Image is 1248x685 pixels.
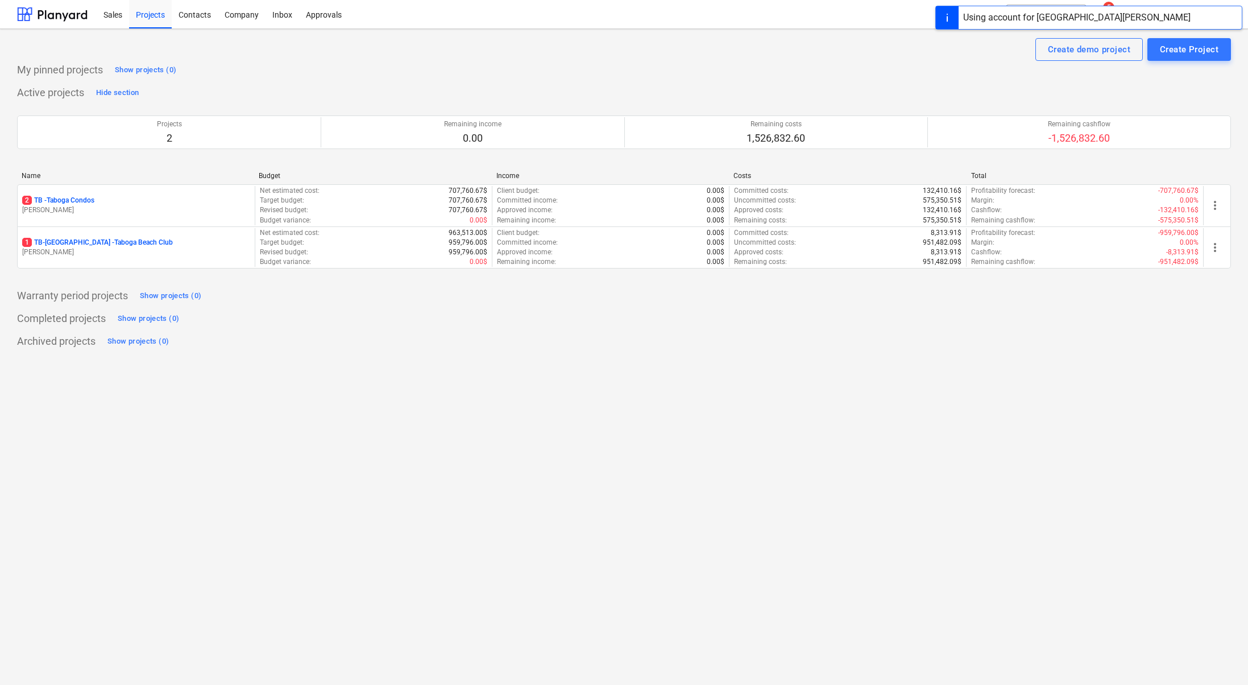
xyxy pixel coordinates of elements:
p: Remaining income : [497,216,556,225]
div: Show projects (0) [115,64,176,77]
p: 0.00% [1180,238,1199,247]
button: Show projects (0) [105,332,172,350]
p: 707,760.67$ [449,196,487,205]
p: 0.00$ [707,216,724,225]
p: -1,526,832.60 [1048,131,1110,145]
p: 8,313.91$ [931,228,961,238]
p: 8,313.91$ [931,247,961,257]
p: Warranty period projects [17,289,128,303]
p: Archived projects [17,335,96,348]
p: Approved costs : [734,205,783,215]
p: 0.00$ [707,247,724,257]
p: 0.00$ [707,228,724,238]
p: Approved income : [497,247,553,257]
p: Remaining cashflow : [971,257,1035,267]
p: Net estimated cost : [260,186,320,196]
p: My pinned projects [17,63,103,77]
p: Completed projects [17,312,106,325]
p: Target budget : [260,196,304,205]
div: Create demo project [1048,42,1130,57]
p: Client budget : [497,228,540,238]
p: 132,410.16$ [923,186,961,196]
p: 0.00% [1180,196,1199,205]
button: Show projects (0) [115,310,182,328]
p: 0.00$ [707,186,724,196]
p: 959,796.00$ [449,247,487,257]
p: Budget variance : [260,257,311,267]
div: Hide section [96,86,139,100]
p: 963,513.00$ [449,228,487,238]
p: 951,482.09$ [923,257,961,267]
p: Profitability forecast : [971,228,1035,238]
div: Show projects (0) [140,290,201,303]
p: 0.00$ [707,238,724,247]
p: 575,350.51$ [923,196,961,205]
p: [PERSON_NAME] [22,205,250,215]
button: Show projects (0) [112,61,179,79]
p: 0.00$ [470,216,487,225]
p: Remaining income [444,119,501,129]
p: 951,482.09$ [923,238,961,247]
p: -959,796.00$ [1158,228,1199,238]
p: 707,760.67$ [449,205,487,215]
p: TB-[GEOGRAPHIC_DATA] - Taboga Beach Club [22,238,173,247]
p: Committed income : [497,238,558,247]
button: Hide section [93,84,142,102]
p: -707,760.67$ [1158,186,1199,196]
p: Target budget : [260,238,304,247]
button: Show projects (0) [137,287,204,305]
p: 0.00$ [707,257,724,267]
div: Total [971,172,1199,180]
p: 2 [157,131,182,145]
p: Remaining cashflow : [971,216,1035,225]
span: 1 [22,238,32,247]
p: Margin : [971,238,994,247]
div: Costs [733,172,961,180]
p: 959,796.00$ [449,238,487,247]
p: 0.00$ [470,257,487,267]
p: -575,350.51$ [1158,216,1199,225]
p: Cashflow : [971,205,1002,215]
p: Revised budget : [260,247,308,257]
p: Client budget : [497,186,540,196]
button: Create demo project [1035,38,1143,61]
div: Budget [259,172,487,180]
button: Create Project [1147,38,1231,61]
p: -132,410.16$ [1158,205,1199,215]
p: -8,313.91$ [1166,247,1199,257]
span: 2 [22,196,32,205]
p: -951,482.09$ [1158,257,1199,267]
p: Profitability forecast : [971,186,1035,196]
div: Show projects (0) [107,335,169,348]
p: Remaining income : [497,257,556,267]
p: Approved income : [497,205,553,215]
p: Revised budget : [260,205,308,215]
p: 575,350.51$ [923,216,961,225]
div: 1TB-[GEOGRAPHIC_DATA] -Taboga Beach Club[PERSON_NAME] [22,238,250,257]
p: Committed costs : [734,228,789,238]
p: 0.00$ [707,196,724,205]
p: [PERSON_NAME] [22,247,250,257]
p: Cashflow : [971,247,1002,257]
span: more_vert [1208,241,1222,254]
p: Remaining costs : [734,257,787,267]
p: Committed costs : [734,186,789,196]
p: Uncommitted costs : [734,238,796,247]
p: Remaining costs : [734,216,787,225]
p: 0.00$ [707,205,724,215]
div: Create Project [1160,42,1218,57]
p: Remaining costs [747,119,805,129]
p: Uncommitted costs : [734,196,796,205]
p: Active projects [17,86,84,100]
p: Margin : [971,196,994,205]
p: Approved costs : [734,247,783,257]
p: Committed income : [497,196,558,205]
p: Remaining cashflow [1048,119,1110,129]
div: Name [22,172,250,180]
div: Income [496,172,724,180]
div: Show projects (0) [118,312,179,325]
p: 132,410.16$ [923,205,961,215]
p: 0.00 [444,131,501,145]
div: Using account for [GEOGRAPHIC_DATA][PERSON_NAME] [963,11,1191,24]
p: 1,526,832.60 [747,131,805,145]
